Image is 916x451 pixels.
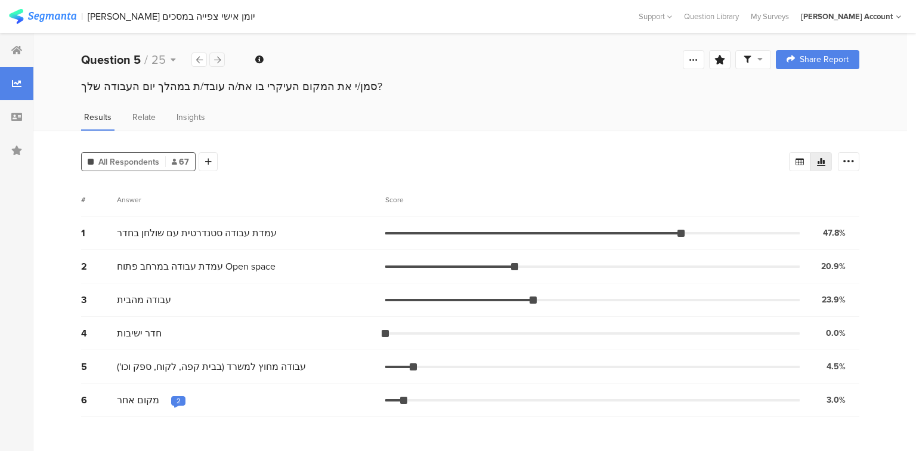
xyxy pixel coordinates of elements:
div: 1 [81,226,117,240]
div: 2 [177,396,181,406]
span: / [144,51,148,69]
a: My Surveys [745,11,795,22]
div: 2 [81,260,117,273]
div: סמן/י את המקום העיקרי בו את/ה עובד/ת במהלך יום העבודה שלך? [81,79,859,94]
div: 6 [81,393,117,407]
div: 4.5% [827,360,846,373]
div: Support [639,7,672,26]
div: 20.9% [821,260,846,273]
span: עמדת עבודה במרחב פתוח Open space [117,260,276,273]
div: Score [385,194,410,205]
span: Insights [177,111,205,123]
b: Question 5 [81,51,141,69]
span: חדר ישיבות [117,326,162,340]
span: Share Report [800,55,849,64]
img: segmanta logo [9,9,76,24]
div: # [81,194,117,205]
div: 3 [81,293,117,307]
span: Results [84,111,112,123]
span: All Respondents [98,156,159,168]
span: עבודה מחוץ למשרד (בבית קפה, לקוח, ספק וכו') [117,360,306,373]
span: עבודה מהבית [117,293,171,307]
span: Relate [132,111,156,123]
div: 5 [81,360,117,373]
span: מקום אחר [117,393,159,407]
div: 0.0% [826,327,846,339]
div: 4 [81,326,117,340]
div: | [81,10,83,23]
a: Question Library [678,11,745,22]
div: 47.8% [823,227,846,239]
span: 67 [172,156,189,168]
span: עמדת עבודה סטנדרטית עם שולחן בחדר [117,226,277,240]
div: [PERSON_NAME] Account [801,11,893,22]
span: 25 [151,51,166,69]
div: 3.0% [827,394,846,406]
div: [PERSON_NAME] יומן אישי צפייה במסכים [88,11,255,22]
div: Answer [117,194,141,205]
div: 23.9% [822,294,846,306]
